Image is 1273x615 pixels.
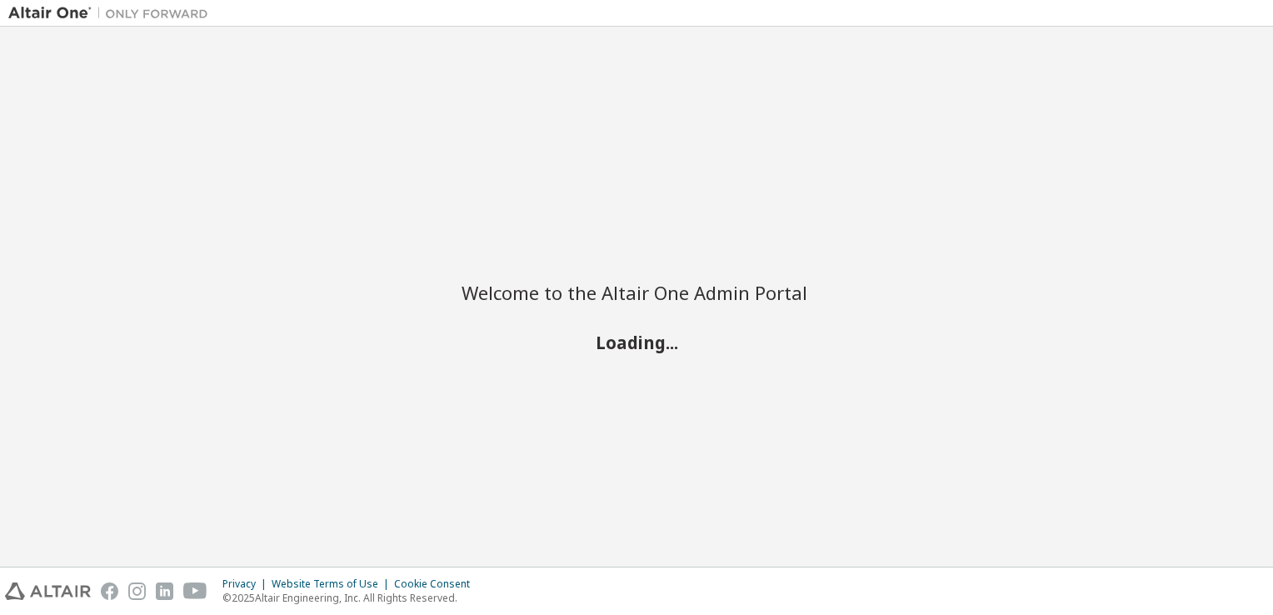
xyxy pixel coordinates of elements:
[462,332,811,353] h2: Loading...
[101,582,118,600] img: facebook.svg
[183,582,207,600] img: youtube.svg
[156,582,173,600] img: linkedin.svg
[5,582,91,600] img: altair_logo.svg
[222,591,480,605] p: © 2025 Altair Engineering, Inc. All Rights Reserved.
[8,5,217,22] img: Altair One
[462,281,811,304] h2: Welcome to the Altair One Admin Portal
[272,577,394,591] div: Website Terms of Use
[222,577,272,591] div: Privacy
[394,577,480,591] div: Cookie Consent
[128,582,146,600] img: instagram.svg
